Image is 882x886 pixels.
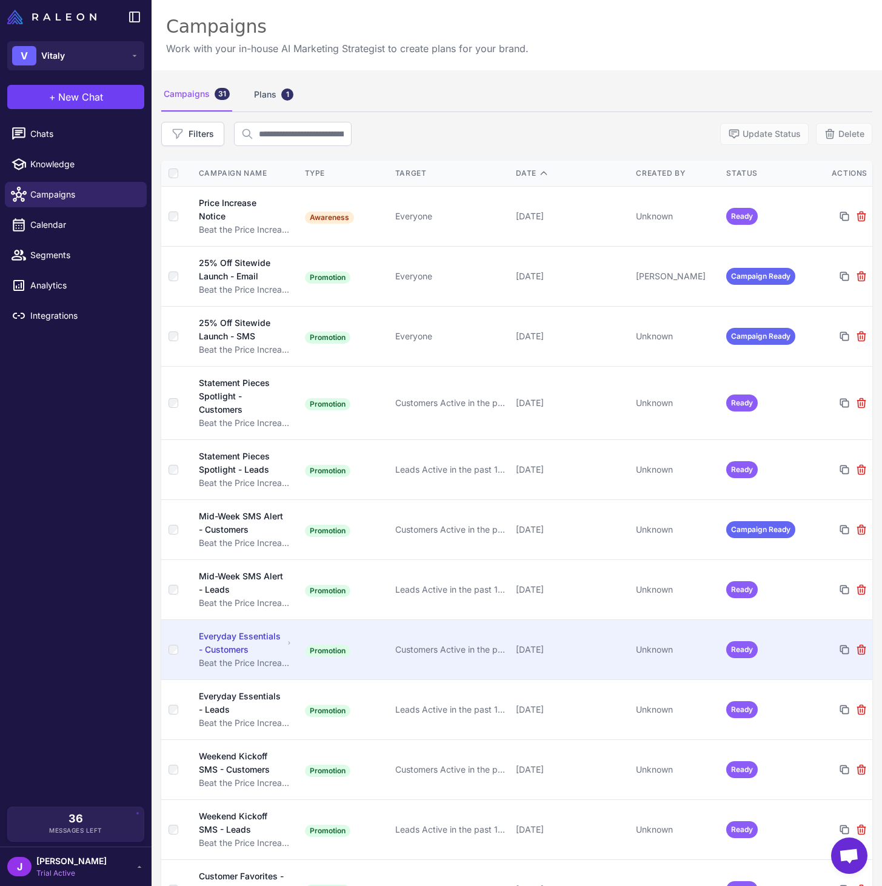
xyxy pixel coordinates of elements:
[816,123,872,145] button: Delete
[395,396,506,410] div: Customers Active in the past 180 days, Loyal Customers
[5,182,147,207] a: Campaigns
[161,122,224,146] button: Filters
[516,168,627,179] div: Date
[41,49,65,62] span: Vitaly
[726,641,758,658] span: Ready
[30,248,137,262] span: Segments
[636,583,717,596] div: Unknown
[199,510,284,536] div: Mid-Week SMS Alert - Customers
[199,283,293,296] div: Beat the Price Increase: 25% Off Sitewide Campaign
[305,765,350,777] span: Promotion
[7,41,144,70] button: VVitaly
[215,88,230,100] div: 31
[5,303,147,328] a: Integrations
[305,525,350,537] span: Promotion
[58,90,103,104] span: New Chat
[199,656,293,670] div: Beat the Price Increase: 25% Off Sitewide Campaign
[636,643,717,656] div: Unknown
[199,256,284,283] div: 25% Off Sitewide Launch - Email
[199,630,284,656] div: Everyday Essentials - Customers
[636,523,717,536] div: Unknown
[305,212,354,224] span: Awareness
[516,330,627,343] div: [DATE]
[726,701,758,718] span: Ready
[5,212,147,238] a: Calendar
[305,168,386,179] div: Type
[30,309,137,322] span: Integrations
[636,210,717,223] div: Unknown
[516,583,627,596] div: [DATE]
[252,78,296,112] div: Plans
[636,396,717,410] div: Unknown
[166,15,529,39] div: Campaigns
[5,121,147,147] a: Chats
[516,823,627,836] div: [DATE]
[305,271,350,284] span: Promotion
[305,398,350,410] span: Promotion
[726,761,758,778] span: Ready
[199,450,284,476] div: Statement Pieces Spotlight - Leads
[30,158,137,171] span: Knowledge
[30,188,137,201] span: Campaigns
[726,821,758,838] span: Ready
[30,218,137,231] span: Calendar
[516,210,627,223] div: [DATE]
[305,585,350,597] span: Promotion
[199,776,293,790] div: Beat the Price Increase: 25% Off Sitewide Campaign
[636,823,717,836] div: Unknown
[281,88,293,101] div: 1
[199,810,284,836] div: Weekend Kickoff SMS - Leads
[7,857,32,876] div: J
[199,476,293,490] div: Beat the Price Increase: 25% Off Sitewide Campaign
[199,223,293,236] div: Beat the Price Increase: 25% Off Sitewide Campaign
[395,330,506,343] div: Everyone
[199,196,281,223] div: Price Increase Notice
[395,823,506,836] div: Leads Active in the past 100 days, On-Site Engagement
[305,825,350,837] span: Promotion
[305,705,350,717] span: Promotion
[726,461,758,478] span: Ready
[199,416,293,430] div: Beat the Price Increase: 25% Off Sitewide Campaign
[36,854,107,868] span: [PERSON_NAME]
[199,690,283,716] div: Everyday Essentials - Leads
[199,570,283,596] div: Mid-Week SMS Alert - Leads
[636,463,717,476] div: Unknown
[199,376,285,416] div: Statement Pieces Spotlight - Customers
[726,521,795,538] span: Campaign Ready
[395,763,506,776] div: Customers Active in the past 100 days, Promo Responsive
[30,279,137,292] span: Analytics
[726,168,807,179] div: Status
[395,703,506,716] div: Leads Active in the past 100 days, On-Site Engagement
[30,127,137,141] span: Chats
[49,90,56,104] span: +
[5,242,147,268] a: Segments
[305,465,350,477] span: Promotion
[516,703,627,716] div: [DATE]
[12,46,36,65] div: V
[395,168,506,179] div: Target
[812,161,872,187] th: Actions
[636,168,717,179] div: Created By
[726,581,758,598] span: Ready
[7,10,96,24] img: Raleon Logo
[7,85,144,109] button: +New Chat
[199,596,293,610] div: Beat the Price Increase: 25% Off Sitewide Campaign
[720,123,809,145] button: Update Status
[199,536,293,550] div: Beat the Price Increase: 25% Off Sitewide Campaign
[199,168,293,179] div: Campaign Name
[199,750,284,776] div: Weekend Kickoff SMS - Customers
[36,868,107,879] span: Trial Active
[395,463,506,476] div: Leads Active in the past 180 days, On-Site Engagement
[199,716,293,730] div: Beat the Price Increase: 25% Off Sitewide Campaign
[636,330,717,343] div: Unknown
[516,270,627,283] div: [DATE]
[726,395,758,411] span: Ready
[305,645,350,657] span: Promotion
[395,523,506,536] div: Customers Active in the past 100 days, Ready to Buy Again
[395,270,506,283] div: Everyone
[5,152,147,177] a: Knowledge
[68,813,83,824] span: 36
[166,41,529,56] p: Work with your in-house AI Marketing Strategist to create plans for your brand.
[516,523,627,536] div: [DATE]
[726,328,795,345] span: Campaign Ready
